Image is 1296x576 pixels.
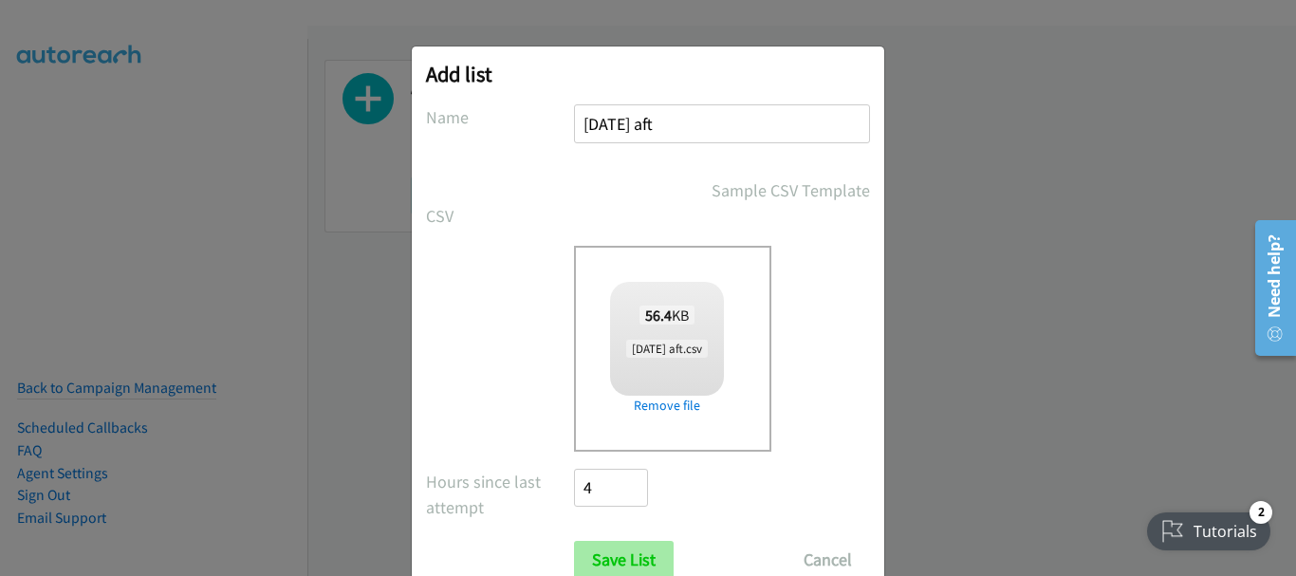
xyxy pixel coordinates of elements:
[645,306,672,325] strong: 56.4
[1241,213,1296,363] iframe: Resource Center
[426,203,574,229] label: CSV
[426,61,870,87] h2: Add list
[639,306,695,325] span: KB
[626,340,708,358] span: [DATE] aft.csv
[610,396,724,416] a: Remove file
[426,469,574,520] label: Hours since last attempt
[1136,493,1282,562] iframe: Checklist
[426,104,574,130] label: Name
[712,177,870,203] a: Sample CSV Template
